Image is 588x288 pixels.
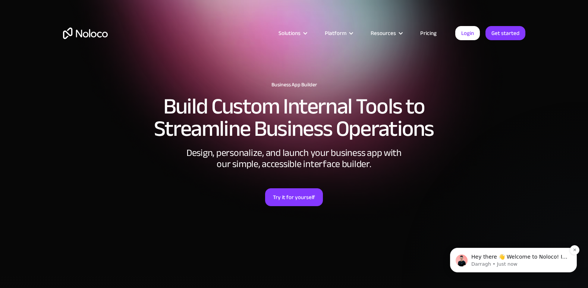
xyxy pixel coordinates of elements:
a: home [63,28,108,39]
iframe: Intercom notifications message [439,201,588,284]
a: Try it for yourself [265,188,323,206]
a: Get started [485,26,525,40]
a: Pricing [411,28,446,38]
h1: Business App Builder [63,82,525,88]
div: Platform [315,28,361,38]
div: Solutions [279,28,301,38]
p: Message from Darragh, sent Just now [32,60,129,67]
div: Solutions [269,28,315,38]
a: Login [455,26,480,40]
img: Profile image for Darragh [17,54,29,65]
h2: Build Custom Internal Tools to Streamline Business Operations [63,95,525,140]
div: Resources [361,28,411,38]
div: Platform [325,28,346,38]
div: Resources [371,28,396,38]
div: Design, personalize, and launch your business app with our simple, accessible interface builder. [182,147,406,170]
button: Dismiss notification [131,44,141,54]
div: message notification from Darragh, Just now. Hey there 👋 Welcome to Noloco! If you have any quest... [11,47,138,71]
p: Hey there 👋 Welcome to Noloco! If you have any questions, just reply to this message. [GEOGRAPHIC... [32,52,129,60]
